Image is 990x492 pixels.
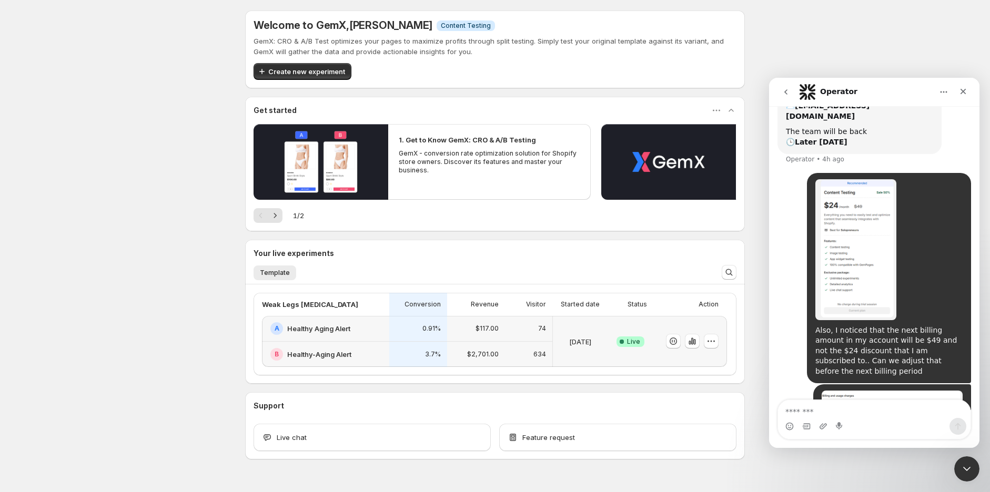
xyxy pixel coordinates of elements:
p: 3.7% [425,350,441,358]
button: Next [268,208,282,223]
span: Live chat [277,432,307,443]
iframe: Intercom live chat [954,456,979,481]
button: Send a message… [180,340,197,357]
p: [DATE] [569,336,591,347]
p: 0.91% [422,324,441,333]
p: Conversion [405,300,441,309]
span: Content Testing [441,22,491,30]
b: [EMAIL_ADDRESS][DOMAIN_NAME] [17,24,100,43]
span: , [PERSON_NAME] [346,19,432,32]
span: 1 / 2 [293,210,304,221]
button: Start recording [67,344,75,353]
p: 74 [538,324,546,333]
div: Operator • 4h ago [17,78,75,85]
h5: Welcome to GemX [254,19,432,32]
b: Later [DATE] [26,60,78,68]
h2: B [275,350,279,358]
button: Emoji picker [16,344,25,353]
p: $117.00 [476,324,499,333]
span: Live [627,337,640,346]
h3: Your live experiments [254,248,334,259]
span: Template [260,269,290,277]
span: Feature request [522,432,575,443]
h2: 1. Get to Know GemX: CRO & A/B Testing [399,135,536,145]
div: The team will be back 🕒 [17,49,164,69]
div: Also, I noticed that the next billing amount in my account will be $49 and not the $24 discount t... [46,248,194,299]
button: Create new experiment [254,63,351,80]
p: 634 [533,350,546,358]
p: GemX: CRO & A/B Test optimizes your pages to maximize profits through split testing. Simply test ... [254,36,736,57]
p: Action [699,300,719,309]
span: Create new experiment [268,66,345,77]
button: Play video [601,124,736,200]
iframe: Intercom live chat [769,78,979,448]
h2: Healthy-Aging Alert [287,349,351,360]
button: Play video [254,124,388,200]
div: Nicholas says… [8,306,202,375]
div: Nicholas says… [8,95,202,306]
button: Search and filter results [722,265,736,280]
button: Upload attachment [50,344,58,353]
h2: Healthy Aging Alert [287,323,350,334]
p: Visitor [526,300,546,309]
p: Revenue [471,300,499,309]
nav: Pagination [254,208,282,223]
h3: Support [254,401,284,411]
p: $2,701.00 [467,350,499,358]
p: GemX - conversion rate optimization solution for Shopify store owners. Discover its features and ... [399,149,580,175]
textarea: Message… [9,322,201,340]
p: Weak Legs [MEDICAL_DATA] [262,299,358,310]
h3: Get started [254,105,297,116]
h2: A [275,324,279,333]
button: Gif picker [33,344,42,353]
p: Started date [561,300,600,309]
p: Status [628,300,647,309]
div: Also, I noticed that the next billing amount in my account will be $49 and not the $24 discount t... [38,95,202,305]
